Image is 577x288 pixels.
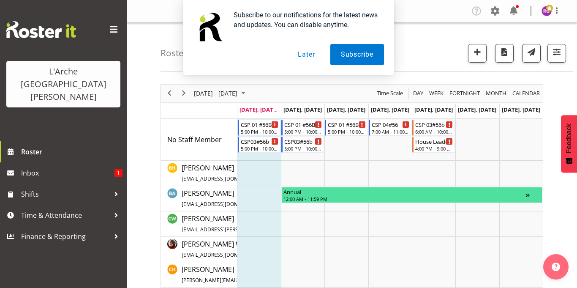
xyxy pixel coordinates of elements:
[372,120,409,129] div: CSP 04#56
[428,88,444,99] span: Week
[162,85,177,102] div: previous period
[15,65,112,103] div: L'Arche [GEOGRAPHIC_DATA][PERSON_NAME]
[414,106,453,113] span: [DATE], [DATE]
[182,188,299,208] a: [PERSON_NAME][EMAIL_ADDRESS][DOMAIN_NAME]
[177,85,191,102] div: next period
[182,239,299,259] a: [PERSON_NAME] Waata Vale[EMAIL_ADDRESS][DOMAIN_NAME]
[502,106,540,113] span: [DATE], [DATE]
[561,115,577,173] button: Feedback - Show survey
[284,145,322,152] div: 5:00 PM - 10:00 PM
[281,187,542,203] div: Bibi Ali"s event - Annual Begin From Tuesday, September 23, 2025 at 12:00:00 AM GMT+12:00 Ends At...
[21,188,110,200] span: Shifts
[372,128,409,135] div: 7:00 AM - 11:00 AM
[415,137,453,145] div: House Leader 01#56b
[369,120,411,136] div: No Staff Member"s event - CSP 04#56 Begin From Thursday, September 25, 2025 at 7:00:00 AM GMT+12:...
[21,145,122,158] span: Roster
[161,161,237,186] td: Ben Hammond resource
[182,200,266,208] span: [EMAIL_ADDRESS][DOMAIN_NAME]
[371,106,409,113] span: [DATE], [DATE]
[182,175,266,182] span: [EMAIL_ADDRESS][DOMAIN_NAME]
[283,187,525,196] div: Annual
[191,85,250,102] div: September 22 - 28, 2025
[511,88,542,99] button: Month
[178,88,190,99] button: Next
[227,10,384,30] div: Subscribe to our notifications for the latest news and updates. You can disable anytime.
[241,120,278,129] div: CSP 01 #56B
[193,88,249,99] button: September 2025
[161,237,237,262] td: Cherri Waata Vale resource
[161,211,237,237] td: Caitlin Wood resource
[415,128,453,135] div: 6:00 AM - 10:00 AM
[412,120,455,136] div: No Staff Member"s event - CSP 03#56b Begin From Friday, September 26, 2025 at 6:00:00 AM GMT+12:0...
[284,137,322,145] div: CSP03#56b
[241,137,278,145] div: CSP03#56b
[325,120,367,136] div: No Staff Member"s event - CSP 01 #56B Begin From Wednesday, September 24, 2025 at 5:00:00 PM GMT+...
[448,88,482,99] button: Fortnight
[415,120,453,129] div: CSP 03#56b
[193,10,227,44] img: notification icon
[161,262,237,288] td: Christopher Hill resource
[161,186,237,211] td: Bibi Ali resource
[565,123,573,153] span: Feedback
[182,214,342,233] span: [PERSON_NAME]
[284,120,322,129] div: CSP 01 #56B
[21,230,110,243] span: Finance & Reporting
[114,169,122,177] span: 1
[21,167,114,179] span: Inbox
[182,163,299,183] span: [PERSON_NAME]
[449,88,481,99] span: Fortnight
[330,44,384,65] button: Subscribe
[182,189,299,208] span: [PERSON_NAME]
[241,145,278,152] div: 5:00 PM - 10:00 PM
[167,135,222,144] span: No Staff Member
[21,209,110,222] span: Time & Attendance
[182,277,345,284] span: [PERSON_NAME][EMAIL_ADDRESS][DOMAIN_NAME][PERSON_NAME]
[458,106,496,113] span: [DATE], [DATE]
[238,120,280,136] div: No Staff Member"s event - CSP 01 #56B Begin From Monday, September 22, 2025 at 5:00:00 PM GMT+12:...
[512,88,541,99] span: calendar
[328,128,365,135] div: 5:00 PM - 10:00 PM
[281,137,324,153] div: No Staff Member"s event - CSP03#56b Begin From Tuesday, September 23, 2025 at 5:00:00 PM GMT+12:0...
[161,119,237,161] td: No Staff Member resource
[327,106,365,113] span: [DATE], [DATE]
[238,137,280,153] div: No Staff Member"s event - CSP03#56b Begin From Monday, September 22, 2025 at 5:00:00 PM GMT+12:00...
[182,264,379,285] a: [PERSON_NAME][PERSON_NAME][EMAIL_ADDRESS][DOMAIN_NAME][PERSON_NAME]
[283,195,525,202] div: 12:00 AM - 11:59 PM
[287,44,325,65] button: Later
[412,88,425,99] button: Timeline Day
[240,106,282,113] span: [DATE], [DATE]
[484,88,508,99] button: Timeline Month
[182,239,299,259] span: [PERSON_NAME] Waata Vale
[415,145,453,152] div: 4:00 PM - 9:00 PM
[167,134,222,145] a: No Staff Member
[241,128,278,135] div: 5:00 PM - 10:00 PM
[281,120,324,136] div: No Staff Member"s event - CSP 01 #56B Begin From Tuesday, September 23, 2025 at 5:00:00 PM GMT+12...
[428,88,445,99] button: Timeline Week
[164,88,175,99] button: Previous
[485,88,507,99] span: Month
[283,106,322,113] span: [DATE], [DATE]
[182,163,299,183] a: [PERSON_NAME][EMAIL_ADDRESS][DOMAIN_NAME]
[193,88,238,99] span: [DATE] - [DATE]
[376,88,404,99] span: Time Scale
[182,265,379,284] span: [PERSON_NAME]
[284,128,322,135] div: 5:00 PM - 10:00 PM
[182,214,342,234] a: [PERSON_NAME][EMAIL_ADDRESS][PERSON_NAME][DOMAIN_NAME]
[182,226,305,233] span: [EMAIL_ADDRESS][PERSON_NAME][DOMAIN_NAME]
[412,88,424,99] span: Day
[412,137,455,153] div: No Staff Member"s event - House Leader 01#56b Begin From Friday, September 26, 2025 at 4:00:00 PM...
[552,263,560,271] img: help-xxl-2.png
[328,120,365,129] div: CSP 01 #56B
[182,251,266,258] span: [EMAIL_ADDRESS][DOMAIN_NAME]
[376,88,405,99] button: Time Scale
